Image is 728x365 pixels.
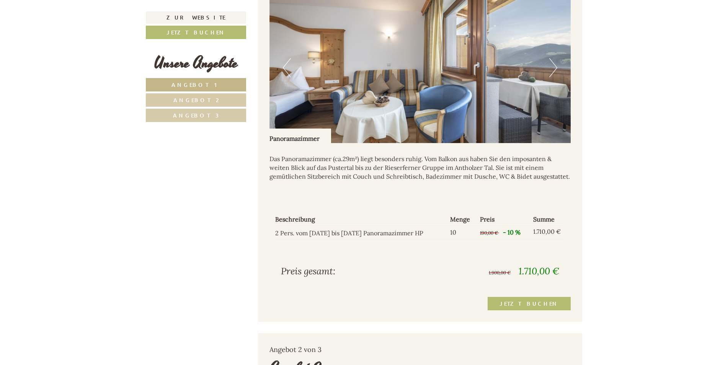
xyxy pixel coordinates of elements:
div: Unsere Angebote [146,52,246,74]
button: Previous [283,58,291,77]
th: Menge [447,213,477,225]
span: Angebot 2 [173,96,219,104]
span: 1.900,00 € [489,270,511,275]
span: Angebot 1 [171,81,221,88]
td: 10 [447,226,477,240]
td: 1.710,00 € [530,226,565,240]
a: Jetzt buchen [488,297,571,310]
th: Beschreibung [275,213,447,225]
a: Zur Website [146,11,246,24]
a: Jetzt buchen [146,26,246,39]
div: Panoramazimmer [269,129,331,143]
p: Das Panoramazimmer (ca.29m²) liegt besonders ruhig. Vom Balkon aus haben Sie den imposanten & wei... [269,155,571,181]
span: Angebot 3 [173,112,219,119]
span: Angebot 2 von 3 [269,345,322,354]
button: Next [549,58,557,77]
span: 1.710,00 € [519,265,559,277]
th: Preis [477,213,530,225]
div: Preis gesamt: [275,265,420,278]
span: 190,00 € [480,230,498,236]
td: 2 Pers. vom [DATE] bis [DATE] Panoramazimmer HP [275,226,447,240]
th: Summe [530,213,565,225]
span: - 10 % [503,228,521,236]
